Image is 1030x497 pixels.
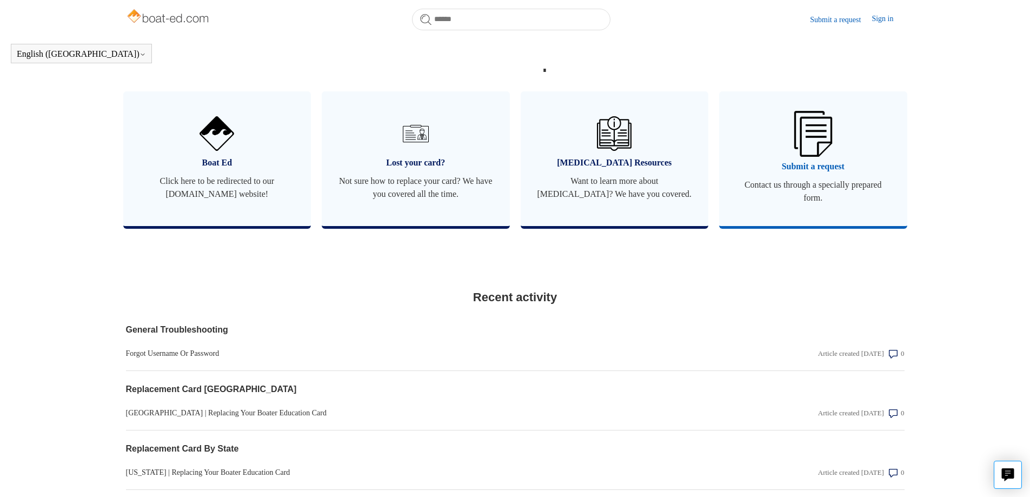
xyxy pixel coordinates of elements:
[537,156,693,169] span: [MEDICAL_DATA] Resources
[398,116,433,151] img: 01HZPCYVT14CG9T703FEE4SFXC
[126,383,671,396] a: Replacement Card [GEOGRAPHIC_DATA]
[810,14,872,25] a: Submit a request
[818,467,884,478] div: Article created [DATE]
[123,91,311,226] a: Boat Ed Click here to be redirected to our [DOMAIN_NAME] website!
[735,160,891,173] span: Submit a request
[126,442,671,455] a: Replacement Card By State
[597,116,632,151] img: 01HZPCYVZMCNPYXCC0DPA2R54M
[412,9,610,30] input: Search
[537,175,693,201] span: Want to learn more about [MEDICAL_DATA]? We have you covered.
[818,348,884,359] div: Article created [DATE]
[338,175,494,201] span: Not sure how to replace your card? We have you covered all the time.
[126,348,671,359] a: Forgot Username Or Password
[322,91,510,226] a: Lost your card? Not sure how to replace your card? We have you covered all the time.
[17,49,146,59] button: English ([GEOGRAPHIC_DATA])
[338,156,494,169] span: Lost your card?
[126,467,671,478] a: [US_STATE] | Replacing Your Boater Education Card
[719,91,907,226] a: Submit a request Contact us through a specially prepared form.
[735,178,891,204] span: Contact us through a specially prepared form.
[126,288,905,306] h2: Recent activity
[872,13,904,26] a: Sign in
[126,323,671,336] a: General Troubleshooting
[139,156,295,169] span: Boat Ed
[521,91,709,226] a: [MEDICAL_DATA] Resources Want to learn more about [MEDICAL_DATA]? We have you covered.
[139,175,295,201] span: Click here to be redirected to our [DOMAIN_NAME] website!
[994,461,1022,489] button: Live chat
[126,6,212,28] img: Boat-Ed Help Center home page
[200,116,234,151] img: 01HZPCYVNCVF44JPJQE4DN11EA
[794,111,832,156] img: 01HZPCYW3NK71669VZTW7XY4G9
[126,407,671,419] a: [GEOGRAPHIC_DATA] | Replacing Your Boater Education Card
[818,408,884,419] div: Article created [DATE]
